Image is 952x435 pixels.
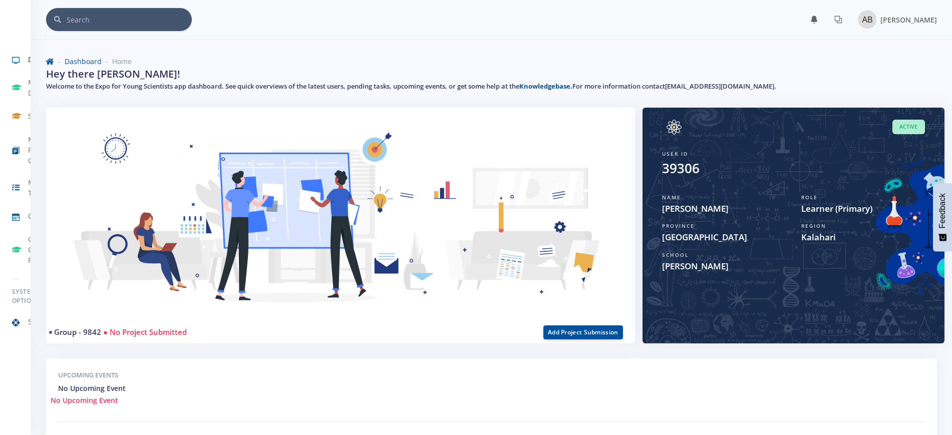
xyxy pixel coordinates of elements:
[933,183,952,251] button: Feedback - Show survey
[58,120,623,333] img: Learner
[51,395,118,405] span: No Upcoming Event
[65,57,102,66] a: Dashboard
[801,194,818,201] span: Role
[28,134,53,166] span: My Project Groups
[28,211,59,221] span: Calendar
[58,383,126,393] span: No Upcoming Event
[67,8,192,31] input: Search
[543,325,623,339] button: Add Project Submission
[28,234,59,265] span: Grade Change Requests
[58,370,925,380] h5: Upcoming Events
[662,260,925,273] span: [PERSON_NAME]
[28,316,55,327] span: Support
[662,159,700,178] div: 39306
[665,82,774,91] a: [EMAIL_ADDRESS][DOMAIN_NAME]
[880,15,937,25] span: [PERSON_NAME]
[892,120,925,134] span: Active
[28,111,54,121] span: Schools
[662,222,695,229] span: Province
[662,120,686,135] img: Image placeholder
[662,231,786,244] span: [GEOGRAPHIC_DATA]
[801,202,925,215] span: Learner (Primary)
[519,82,572,91] a: Knowledgebase.
[28,177,47,198] span: My Tasks
[28,54,65,65] span: Dashboard
[46,56,937,67] nav: breadcrumb
[54,327,101,337] a: Group - 9842
[543,326,623,337] a: Add Project Submission
[662,202,786,215] span: [PERSON_NAME]
[46,67,180,82] h2: Hey there [PERSON_NAME]!
[103,327,187,337] span: ● No Project Submitted
[801,231,925,244] span: Kalahari
[662,251,689,258] span: School
[850,9,937,31] a: Image placeholder [PERSON_NAME]
[662,150,688,157] span: User ID
[46,82,937,92] h5: Welcome to the Expo for Young Scientists app dashboard. See quick overviews of the latest users, ...
[858,11,876,29] img: Image placeholder
[662,194,681,201] span: Name
[12,287,19,305] h6: System Options
[938,193,947,228] span: Feedback
[801,222,826,229] span: Region
[28,77,65,98] span: My Dashboard
[102,56,132,67] li: Home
